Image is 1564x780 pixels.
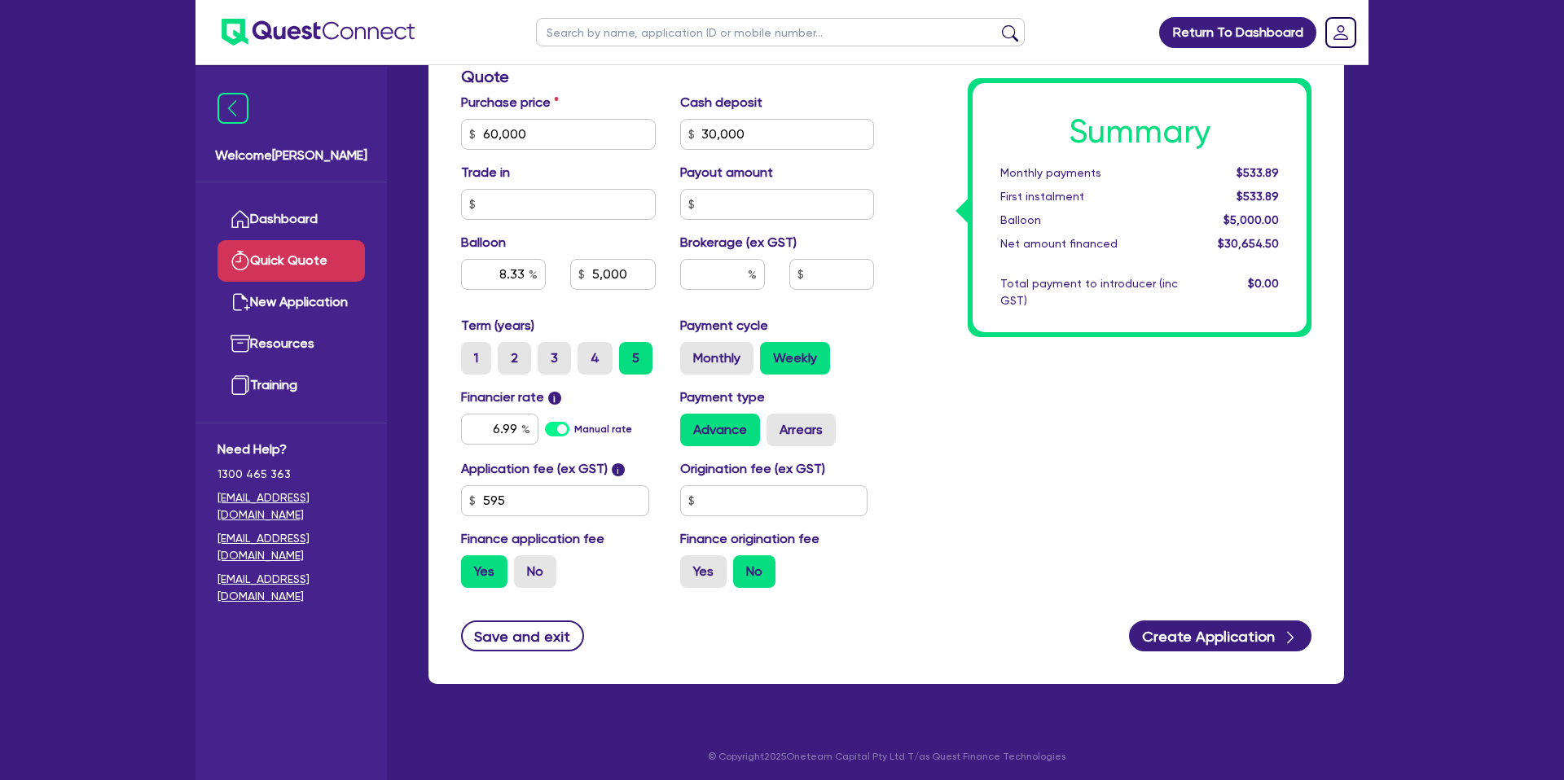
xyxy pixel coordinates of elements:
label: Origination fee (ex GST) [680,459,825,479]
label: 5 [619,342,652,375]
span: Welcome [PERSON_NAME] [215,146,367,165]
label: Finance origination fee [680,529,819,549]
label: Balloon [461,233,506,252]
label: Term (years) [461,316,534,335]
label: Yes [680,555,727,588]
label: Monthly [680,342,753,375]
label: Manual rate [574,422,632,436]
label: 3 [538,342,571,375]
img: quick-quote [231,251,250,270]
label: Financier rate [461,388,561,407]
span: i [612,463,625,476]
a: Resources [217,323,365,365]
div: Total payment to introducer (inc GST) [988,275,1190,309]
img: quest-connect-logo-blue [222,19,415,46]
label: Advance [680,414,760,446]
img: training [231,375,250,395]
label: Finance application fee [461,529,604,549]
p: © Copyright 2025 Oneteam Capital Pty Ltd T/as Quest Finance Technologies [417,749,1355,764]
span: $0.00 [1248,277,1279,290]
label: Payment type [680,388,765,407]
span: $533.89 [1237,166,1279,179]
a: Training [217,365,365,406]
label: Purchase price [461,93,559,112]
a: [EMAIL_ADDRESS][DOMAIN_NAME] [217,571,365,605]
label: Trade in [461,163,510,182]
span: Need Help? [217,440,365,459]
label: No [514,555,556,588]
label: Payment cycle [680,316,768,335]
span: $5,000.00 [1224,213,1279,226]
img: icon-menu-close [217,93,248,124]
label: Brokerage (ex GST) [680,233,797,252]
label: Payout amount [680,163,773,182]
label: 2 [498,342,531,375]
label: 4 [578,342,613,375]
div: Net amount financed [988,235,1190,252]
label: Weekly [760,342,830,375]
a: New Application [217,282,365,323]
h1: Summary [1000,112,1279,151]
span: i [548,392,561,405]
a: Return To Dashboard [1159,17,1316,48]
a: Dropdown toggle [1320,11,1362,54]
label: Arrears [767,414,836,446]
span: 1300 465 363 [217,466,365,483]
a: [EMAIL_ADDRESS][DOMAIN_NAME] [217,530,365,564]
a: Quick Quote [217,240,365,282]
div: Monthly payments [988,164,1190,182]
span: $533.89 [1237,190,1279,203]
label: Yes [461,555,507,588]
button: Save and exit [461,620,584,651]
a: Dashboard [217,199,365,240]
img: new-application [231,292,250,312]
label: No [733,555,775,588]
label: Application fee (ex GST) [461,459,608,479]
label: Cash deposit [680,93,762,112]
div: Balloon [988,212,1190,229]
span: $30,654.50 [1218,237,1279,250]
input: Search by name, application ID or mobile number... [536,18,1025,46]
div: First instalment [988,188,1190,205]
h3: Quote [461,67,874,86]
img: resources [231,334,250,353]
button: Create Application [1129,620,1311,651]
label: 1 [461,342,491,375]
a: [EMAIL_ADDRESS][DOMAIN_NAME] [217,489,365,524]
